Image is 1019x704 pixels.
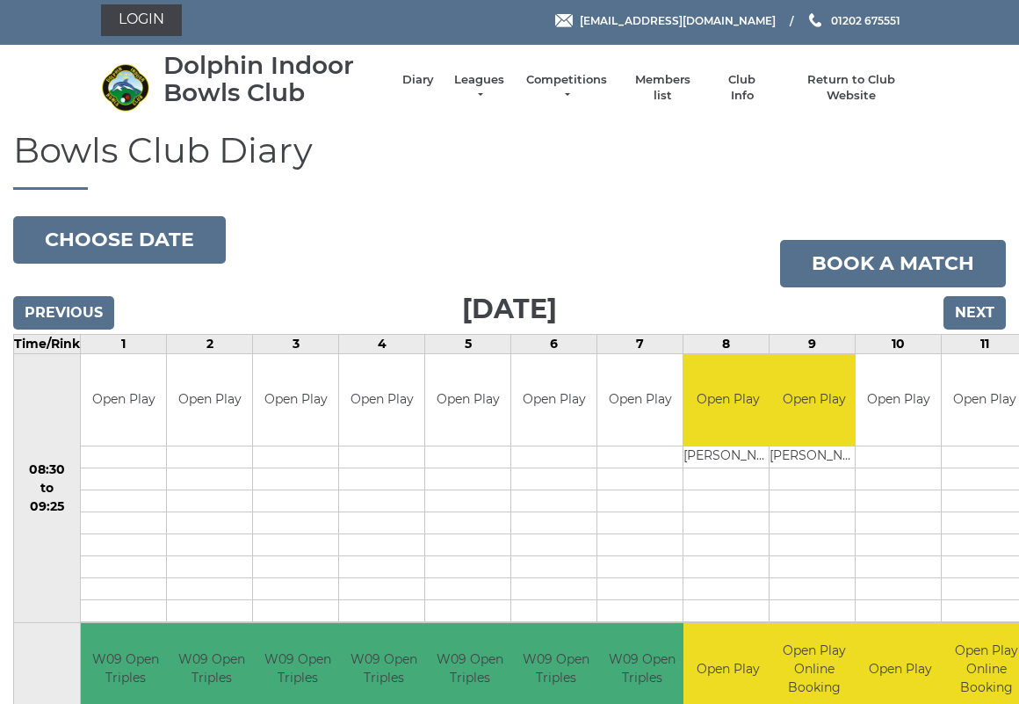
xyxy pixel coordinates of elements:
[425,354,510,446] td: Open Play
[81,334,167,353] td: 1
[524,72,609,104] a: Competitions
[597,354,683,446] td: Open Play
[806,12,900,29] a: Phone us 01202 675551
[425,334,511,353] td: 5
[511,354,596,446] td: Open Play
[780,240,1006,287] a: Book a match
[339,334,425,353] td: 4
[770,354,858,446] td: Open Play
[452,72,507,104] a: Leagues
[13,216,226,264] button: Choose date
[809,13,821,27] img: Phone us
[683,334,770,353] td: 8
[101,63,149,112] img: Dolphin Indoor Bowls Club
[856,354,941,446] td: Open Play
[580,13,776,26] span: [EMAIL_ADDRESS][DOMAIN_NAME]
[717,72,768,104] a: Club Info
[770,446,858,468] td: [PERSON_NAME]
[943,296,1006,330] input: Next
[511,334,597,353] td: 6
[13,131,1006,190] h1: Bowls Club Diary
[856,334,942,353] td: 10
[831,13,900,26] span: 01202 675551
[770,334,856,353] td: 9
[555,14,573,27] img: Email
[339,354,424,446] td: Open Play
[81,354,166,446] td: Open Play
[785,72,918,104] a: Return to Club Website
[683,354,772,446] td: Open Play
[101,4,182,36] a: Login
[14,353,81,623] td: 08:30 to 09:25
[402,72,434,88] a: Diary
[13,296,114,330] input: Previous
[167,334,253,353] td: 2
[253,334,339,353] td: 3
[167,354,252,446] td: Open Play
[253,354,338,446] td: Open Play
[555,12,776,29] a: Email [EMAIL_ADDRESS][DOMAIN_NAME]
[625,72,698,104] a: Members list
[14,334,81,353] td: Time/Rink
[163,52,385,106] div: Dolphin Indoor Bowls Club
[597,334,683,353] td: 7
[683,446,772,468] td: [PERSON_NAME]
